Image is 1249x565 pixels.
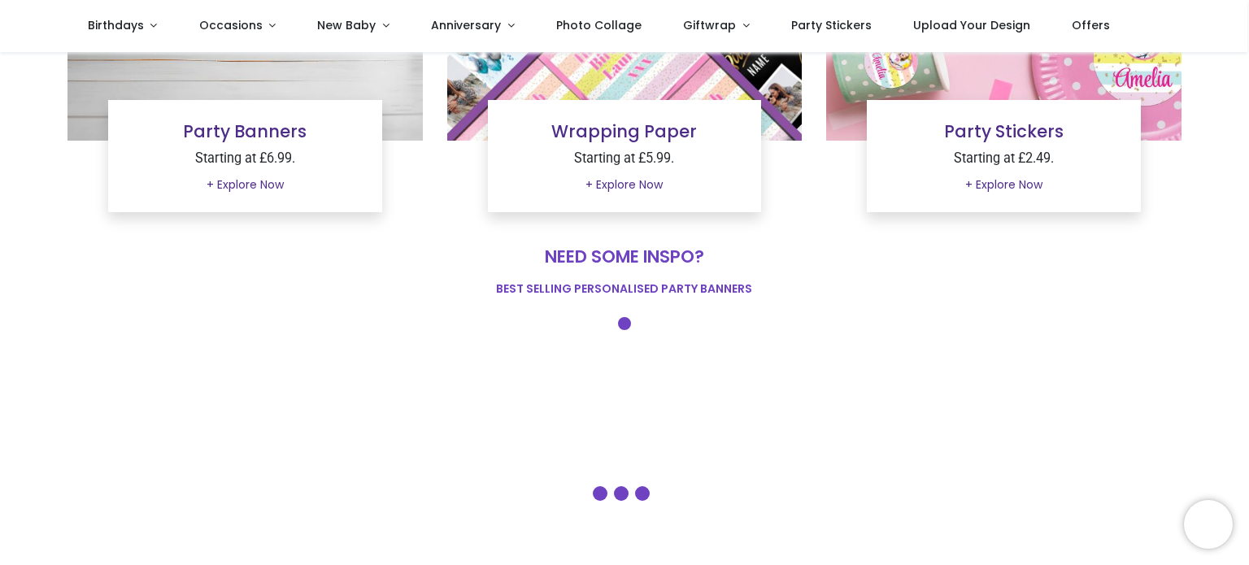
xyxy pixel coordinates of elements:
iframe: Brevo live chat [1184,500,1233,549]
span: Upload Your Design [913,17,1030,33]
span: Offers [1072,17,1110,33]
p: Starting at £2.49. [880,150,1128,168]
span: Birthdays [88,17,144,33]
font: best selling personalised party banners [496,280,752,297]
a: + Explore Now [575,172,673,199]
a: Party Stickers [944,120,1064,143]
span: Anniversary [431,17,501,33]
p: Starting at £6.99. [121,150,369,168]
span: New Baby [317,17,376,33]
span: Party Stickers [791,17,872,33]
span: Photo Collage [556,17,642,33]
h4: Need some inspo? [67,245,1182,268]
a: + Explore Now [955,172,1053,199]
a: Party Banners [183,120,307,143]
a: + Explore Now [196,172,294,199]
span: Occasions [199,17,263,33]
p: Starting at £5.99. [501,150,749,168]
a: Wrapping Paper [551,120,697,143]
span: Giftwrap [683,17,736,33]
